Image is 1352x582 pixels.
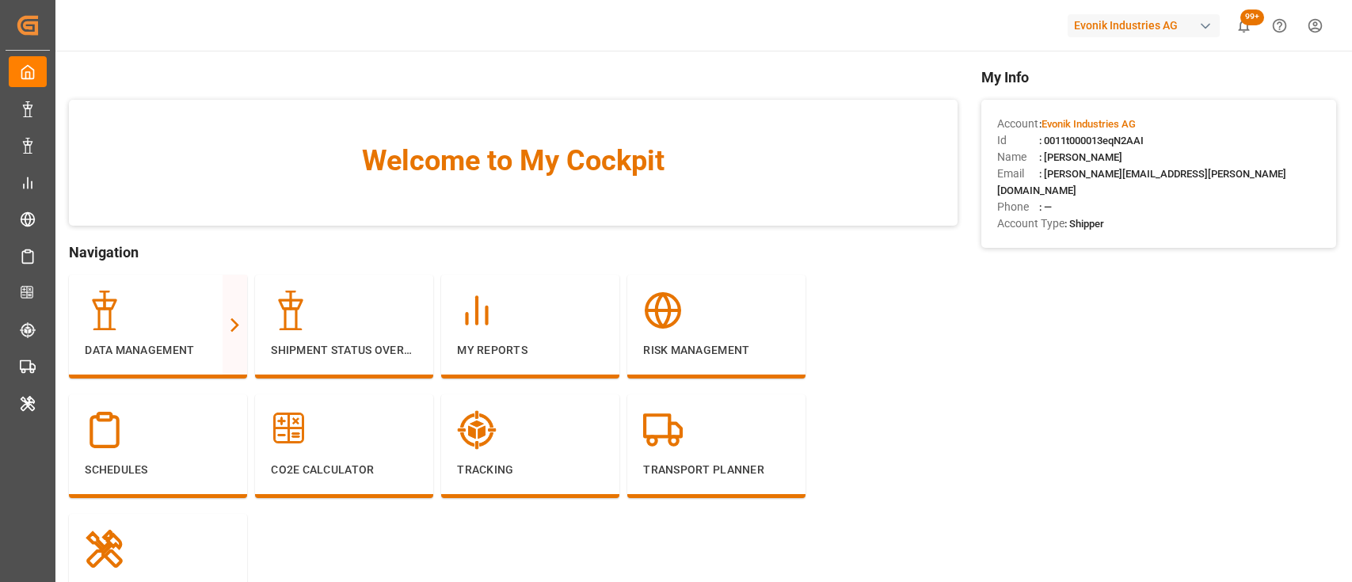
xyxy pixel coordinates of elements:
span: My Info [981,67,1337,88]
span: Welcome to My Cockpit [101,139,925,182]
span: : 0011t000013eqN2AAI [1039,135,1144,146]
button: show 143 new notifications [1226,8,1262,44]
span: Name [997,149,1039,165]
span: 99+ [1240,10,1264,25]
p: Risk Management [643,342,790,359]
span: Email [997,165,1039,182]
span: : [PERSON_NAME][EMAIL_ADDRESS][PERSON_NAME][DOMAIN_NAME] [997,168,1286,196]
div: Evonik Industries AG [1068,14,1220,37]
span: Evonik Industries AG [1042,118,1136,130]
p: Tracking [457,462,604,478]
span: : Shipper [1064,218,1104,230]
p: Data Management [85,342,231,359]
span: Navigation [69,242,957,263]
p: Schedules [85,462,231,478]
span: Id [997,132,1039,149]
p: Transport Planner [643,462,790,478]
p: My Reports [457,342,604,359]
span: : [1039,118,1136,130]
button: Help Center [1262,8,1297,44]
span: Phone [997,199,1039,215]
p: CO2e Calculator [271,462,417,478]
span: : — [1039,201,1052,213]
span: Account Type [997,215,1064,232]
span: Account [997,116,1039,132]
span: : [PERSON_NAME] [1039,151,1122,163]
p: Shipment Status Overview [271,342,417,359]
button: Evonik Industries AG [1068,10,1226,40]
